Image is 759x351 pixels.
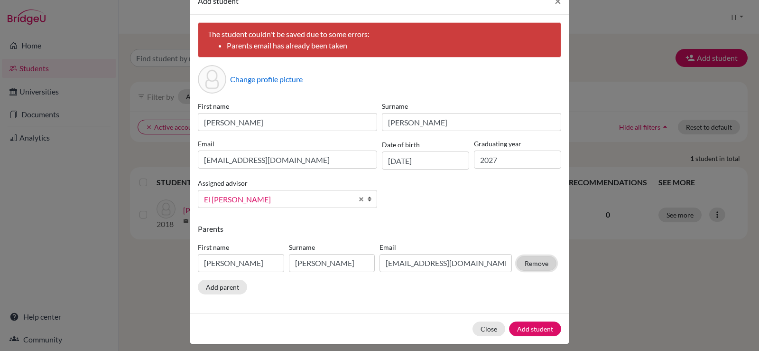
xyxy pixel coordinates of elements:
label: Date of birth [382,140,420,150]
label: Email [379,242,512,252]
button: Add parent [198,280,247,294]
input: dd/mm/yyyy [382,152,469,170]
label: First name [198,101,377,111]
label: Graduating year [474,139,561,149]
label: Assigned advisor [198,178,248,188]
p: Parents [198,223,561,235]
span: El [PERSON_NAME] [204,193,353,206]
label: Surname [382,101,561,111]
button: Close [472,322,505,336]
label: First name [198,242,284,252]
div: Profile picture [198,65,226,94]
button: Add student [509,322,561,336]
button: Remove [517,256,556,271]
li: Parents email has already been taken [227,40,551,51]
label: Email [198,139,377,149]
div: The student couldn't be saved due to some errors: [198,22,561,57]
label: Surname [289,242,375,252]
